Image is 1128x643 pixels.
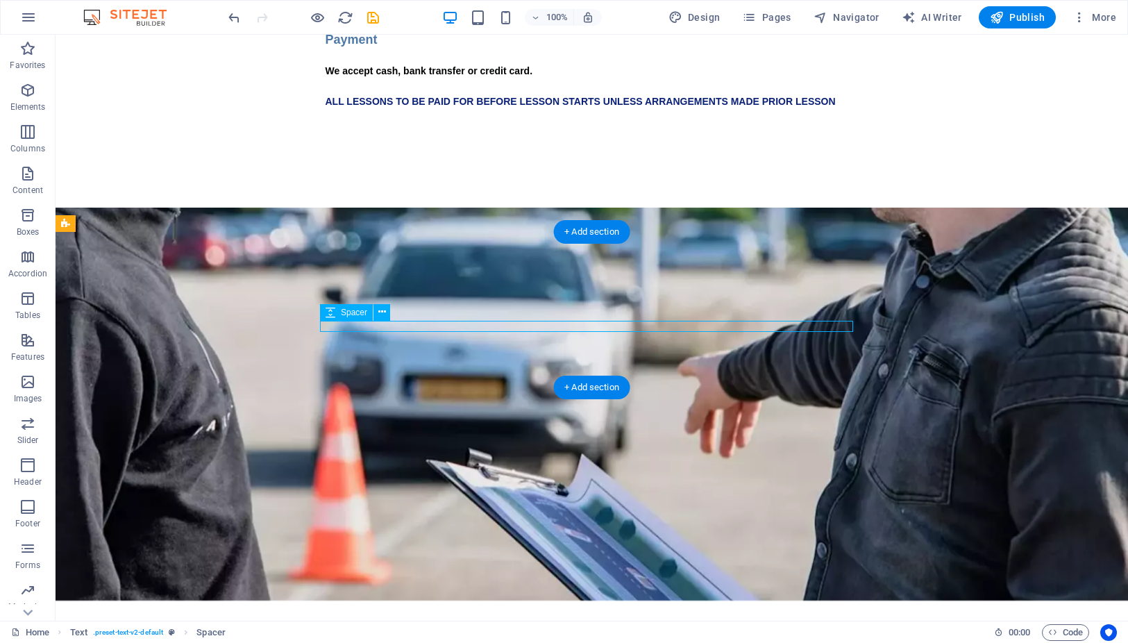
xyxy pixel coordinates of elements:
[365,10,381,26] i: Save (Ctrl+S)
[80,9,184,26] img: Editor Logo
[17,435,39,446] p: Slider
[553,220,630,244] div: + Add section
[337,10,353,26] i: Reload page
[341,308,367,317] span: Spacer
[582,11,594,24] i: On resize automatically adjust zoom level to fit chosen device.
[14,476,42,487] p: Header
[337,9,353,26] button: reload
[17,226,40,237] p: Boxes
[668,10,721,24] span: Design
[14,393,42,404] p: Images
[525,9,574,26] button: 100%
[1072,10,1116,24] span: More
[1018,627,1020,637] span: :
[70,624,87,641] span: Click to select. Double-click to edit
[10,143,45,154] p: Columns
[8,268,47,279] p: Accordion
[15,518,40,529] p: Footer
[1042,624,1089,641] button: Code
[12,185,43,196] p: Content
[1048,624,1083,641] span: Code
[70,624,226,641] nav: breadcrumb
[364,9,381,26] button: save
[736,6,796,28] button: Pages
[663,6,726,28] div: Design (Ctrl+Alt+Y)
[990,10,1045,24] span: Publish
[196,624,226,641] span: Click to select. Double-click to edit
[169,628,175,636] i: This element is a customizable preset
[979,6,1056,28] button: Publish
[994,624,1031,641] h6: Session time
[11,624,49,641] a: Click to cancel selection. Double-click to open Pages
[546,9,568,26] h6: 100%
[808,6,885,28] button: Navigator
[93,624,163,641] span: . preset-text-v2-default
[1009,624,1030,641] span: 00 00
[15,560,40,571] p: Forms
[226,10,242,26] i: Undo: Edit headline (Ctrl+Z)
[742,10,791,24] span: Pages
[1067,6,1122,28] button: More
[8,601,47,612] p: Marketing
[902,10,962,24] span: AI Writer
[10,60,45,71] p: Favorites
[15,310,40,321] p: Tables
[896,6,968,28] button: AI Writer
[1100,624,1117,641] button: Usercentrics
[814,10,879,24] span: Navigator
[663,6,726,28] button: Design
[553,376,630,399] div: + Add section
[309,9,326,26] button: Click here to leave preview mode and continue editing
[10,101,46,112] p: Elements
[11,351,44,362] p: Features
[226,9,242,26] button: undo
